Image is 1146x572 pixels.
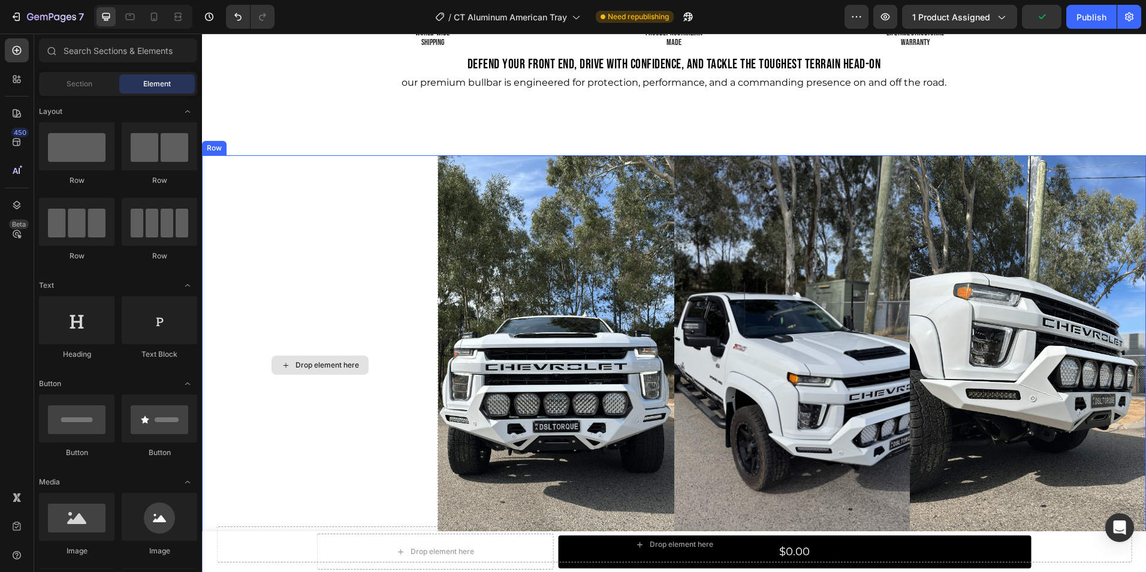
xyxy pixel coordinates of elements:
[94,327,157,336] div: Drop element here
[10,43,934,56] p: our premium bullbar is engineered for protection, performance, and a commanding presence on and o...
[1066,5,1117,29] button: Publish
[11,128,29,137] div: 450
[454,11,567,23] span: CT Aluminum American Tray
[608,11,669,22] span: Need republishing
[178,102,197,121] span: Toggle open
[448,506,511,516] div: Drop element here
[39,447,114,458] div: Button
[122,251,197,261] div: Row
[178,472,197,492] span: Toggle open
[39,280,54,291] span: Text
[67,79,92,89] span: Section
[39,175,114,186] div: Row
[708,122,944,541] img: gempages_558375859824624458-5c233b0a-5dff-48a8-a0ee-40f57e353a07.png
[202,34,1146,572] iframe: Design area
[39,378,61,389] span: Button
[355,4,589,13] p: MADE
[79,10,84,24] p: 7
[9,219,29,229] div: Beta
[448,11,451,23] span: /
[10,23,934,40] p: DEFEND YOUR FRONT END, DRIVE WITH CONFIDENCE, AND TACKLE THE TOUGHEST TERRAIN HEAD-ON
[472,122,708,541] img: gempages_558375859824624458-25b7fcb0-81c5-457e-879d-0c990f6f3023.jpg
[178,374,197,393] span: Toggle open
[596,4,831,13] p: WARRANTY
[114,4,348,13] p: SHIPPING
[39,251,114,261] div: Row
[902,5,1017,29] button: 1 product assigned
[143,79,171,89] span: Element
[1076,11,1106,23] div: Publish
[39,106,62,117] span: Layout
[39,38,197,62] input: Search Sections & Elements
[122,349,197,360] div: Text Block
[236,122,472,541] img: gempages_558375859824624458-22aca35d-0347-4063-9608-891692ce61e6.png
[178,276,197,295] span: Toggle open
[912,11,990,23] span: 1 product assigned
[39,477,60,487] span: Media
[226,5,275,29] div: Undo/Redo
[122,546,197,556] div: Image
[122,447,197,458] div: Button
[122,175,197,186] div: Row
[1105,513,1134,542] div: Open Intercom Messenger
[39,349,114,360] div: Heading
[5,5,89,29] button: 7
[39,546,114,556] div: Image
[2,109,22,120] div: Row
